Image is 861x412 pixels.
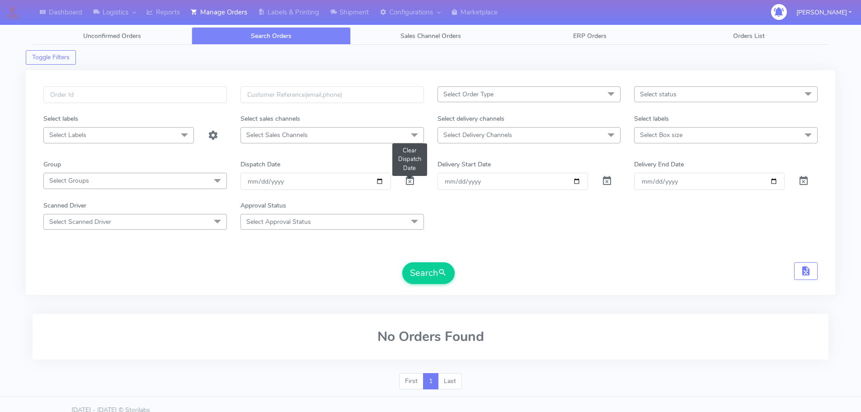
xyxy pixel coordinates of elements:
label: Group [43,160,61,169]
button: Toggle Filters [26,50,76,65]
span: Select Groups [49,176,89,185]
label: Dispatch Date [240,160,280,169]
label: Select sales channels [240,114,300,123]
span: Search Orders [251,32,292,40]
span: Select Scanned Driver [49,218,111,226]
span: Select Order Type [443,90,494,99]
button: [PERSON_NAME] [790,3,858,22]
label: Select labels [634,114,669,123]
label: Scanned Driver [43,201,86,210]
span: Select Box size [640,131,682,139]
a: 1 [423,373,438,389]
span: ERP Orders [573,32,607,40]
span: Select Delivery Channels [443,131,512,139]
span: Select status [640,90,677,99]
span: Orders List [733,32,765,40]
label: Delivery End Date [634,160,684,169]
span: Select Labels [49,131,86,139]
label: Select delivery channels [438,114,504,123]
span: Select Approval Status [246,218,311,226]
label: Approval Status [240,201,286,210]
span: Unconfirmed Orders [83,32,141,40]
input: Order Id [43,86,227,103]
button: Search [402,262,455,284]
span: Sales Channel Orders [400,32,461,40]
span: Select Sales Channels [246,131,308,139]
label: Select labels [43,114,78,123]
ul: Tabs [33,27,828,45]
label: Delivery Start Date [438,160,491,169]
input: Customer Reference(email,phone) [240,86,424,103]
h2: No Orders Found [43,329,818,344]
